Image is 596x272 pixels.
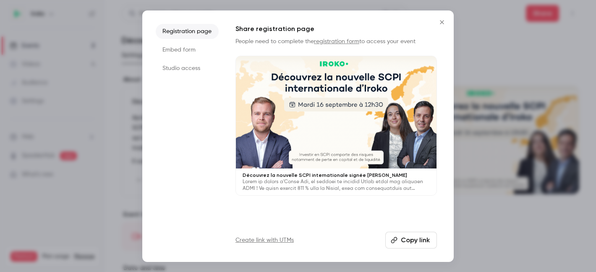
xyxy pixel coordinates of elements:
[434,14,450,31] button: Close
[314,39,359,44] a: registration form
[243,179,430,192] p: Lorem ip dolors a'Conse Adi, el seddoei te incidid Utlab etdol mag aliquaen ADMI ! Ve quisn exerc...
[156,24,219,39] li: Registration page
[235,24,437,34] h1: Share registration page
[243,172,430,179] p: Découvrez la nouvelle SCPI internationale signée [PERSON_NAME]
[385,232,437,249] button: Copy link
[235,236,294,244] a: Create link with UTMs
[235,56,437,196] a: Découvrez la nouvelle SCPI internationale signée [PERSON_NAME]Lorem ip dolors a'Conse Adi, el sed...
[156,61,219,76] li: Studio access
[156,42,219,57] li: Embed form
[235,37,437,46] p: People need to complete the to access your event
